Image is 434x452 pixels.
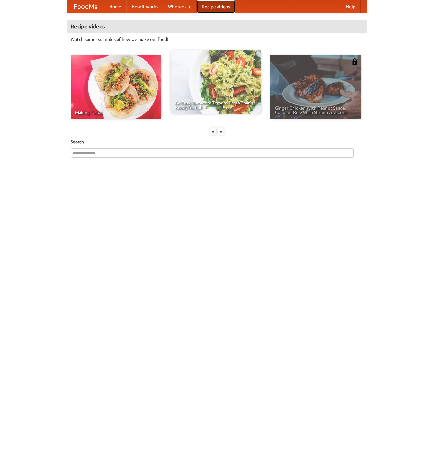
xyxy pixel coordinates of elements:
p: Watch some examples of how we make our food! [71,36,364,42]
a: Recipe videos [197,0,235,13]
a: Who we are [163,0,197,13]
a: Making Tacos [71,55,161,119]
h4: Recipe videos [67,20,367,33]
div: » [218,127,224,135]
h5: Search [71,139,364,145]
a: How it works [126,0,163,13]
a: Home [104,0,126,13]
img: 483408.png [352,58,358,65]
a: An Easy, Summery Tomato Pasta That's Ready for Fall [171,50,261,114]
span: Making Tacos [75,110,157,115]
a: FoodMe [67,0,104,13]
span: An Easy, Summery Tomato Pasta That's Ready for Fall [175,101,257,110]
div: « [210,127,216,135]
a: Help [341,0,361,13]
